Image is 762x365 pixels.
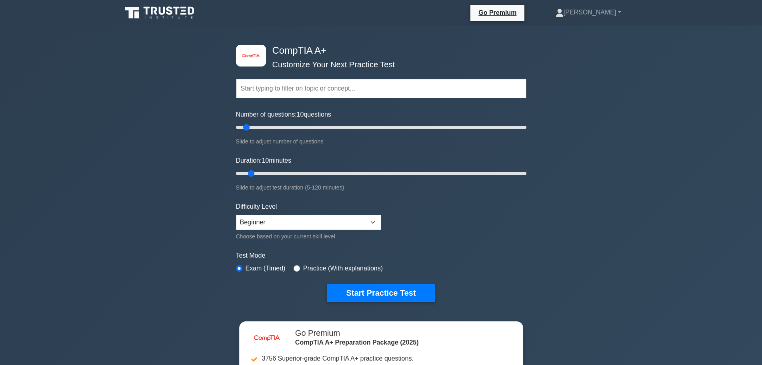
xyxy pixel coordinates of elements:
[246,264,286,273] label: Exam (Timed)
[236,137,526,146] div: Slide to adjust number of questions
[236,79,526,98] input: Start typing to filter on topic or concept...
[474,8,521,18] a: Go Premium
[269,45,487,56] h4: CompTIA A+
[297,111,304,118] span: 10
[236,156,292,165] label: Duration: minutes
[236,251,526,260] label: Test Mode
[236,183,526,192] div: Slide to adjust test duration (5-120 minutes)
[236,110,331,119] label: Number of questions: questions
[303,264,383,273] label: Practice (With explanations)
[236,232,381,241] div: Choose based on your current skill level
[236,202,277,212] label: Difficulty Level
[327,284,435,302] button: Start Practice Test
[536,4,640,20] a: [PERSON_NAME]
[262,157,269,164] span: 10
